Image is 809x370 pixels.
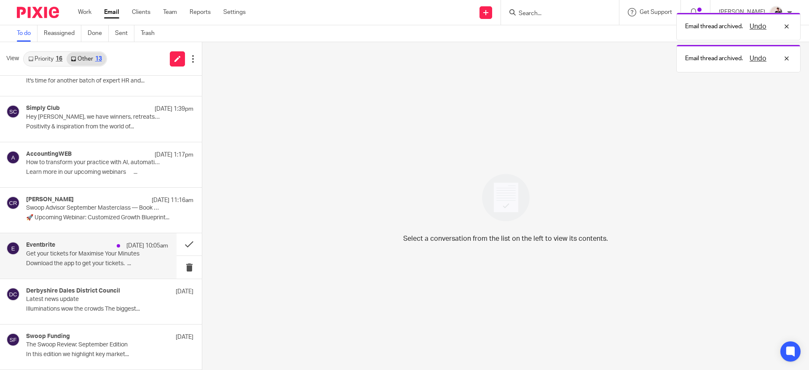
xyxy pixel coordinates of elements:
[6,242,20,255] img: svg%3E
[56,56,62,62] div: 16
[26,333,70,340] h4: Swoop Funding
[126,242,168,250] p: [DATE] 10:05am
[6,196,20,210] img: svg%3E
[104,8,119,16] a: Email
[26,169,193,176] p: Learn more in our upcoming webinars ‌ ‌ ‌ ‌ ‌ ‌...
[17,7,59,18] img: Pixie
[223,8,246,16] a: Settings
[26,341,160,349] p: The Swoop Review: September Edition
[190,8,211,16] a: Reports
[685,54,743,63] p: Email thread archived.
[6,54,19,63] span: View
[26,205,160,212] p: Swoop Advisor September Masterclass — Book Now
[26,151,72,158] h4: AccountingWEB
[26,260,168,267] p: Download the app to get your tickets. ͏ ‌...
[155,105,193,113] p: [DATE] 1:39pm
[17,25,38,42] a: To do
[26,159,160,166] p: How to transform your practice with AI, automation and strategic partnerships
[176,333,193,341] p: [DATE]
[24,52,67,66] a: Priority16
[403,234,608,244] p: Select a conversation from the list on the left to view its contents.
[152,196,193,205] p: [DATE] 11:16am
[26,296,160,303] p: Latest news update
[78,8,91,16] a: Work
[26,287,120,295] h4: Derbyshire Dales District Council
[477,168,535,227] img: image
[26,196,74,203] h4: [PERSON_NAME]
[26,242,55,249] h4: Eventbrite
[26,77,193,85] p: It's time for another batch of expert HR and...
[769,6,783,19] img: AV307615.jpg
[163,8,177,16] a: Team
[26,123,193,130] p: Positivity & inspiration from the world of...
[26,114,160,121] p: Hey [PERSON_NAME], we have winners, retreats & cake
[155,151,193,159] p: [DATE] 1:17pm
[6,333,20,346] img: svg%3E
[176,287,193,296] p: [DATE]
[95,56,102,62] div: 13
[67,52,106,66] a: Other13
[88,25,109,42] a: Done
[747,53,769,64] button: Undo
[26,351,193,358] p: In this edition we highlight key market...
[26,214,193,221] p: 🚀 Upcoming Webinar: Customized Growth Blueprint...
[6,105,20,118] img: svg%3E
[26,105,60,112] h4: Simply Club
[44,25,81,42] a: Reassigned
[685,22,743,31] p: Email thread archived.
[26,250,140,258] p: Get your tickets for Maximise Your Minutes
[132,8,150,16] a: Clients
[6,151,20,164] img: svg%3E
[141,25,161,42] a: Trash
[747,21,769,32] button: Undo
[6,287,20,301] img: svg%3E
[115,25,134,42] a: Sent
[26,306,193,313] p: Illuminations wow the crowds The biggest...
